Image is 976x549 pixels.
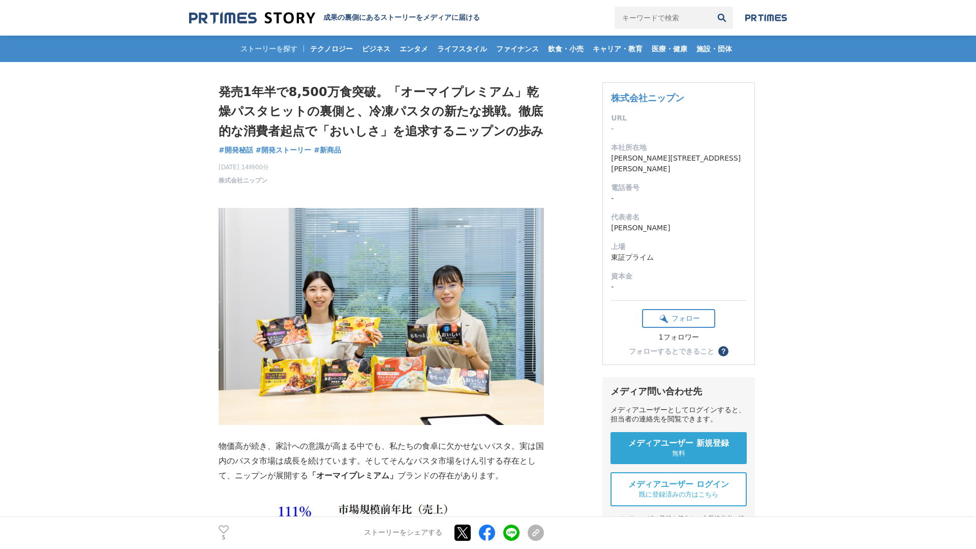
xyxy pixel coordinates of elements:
img: prtimes [745,14,787,22]
div: フォローするとできること [629,348,714,355]
a: 成果の裏側にあるストーリーをメディアに届ける 成果の裏側にあるストーリーをメディアに届ける [189,11,480,25]
span: #新商品 [314,145,341,155]
strong: 「オーマイプレミアム」 [308,471,398,480]
a: #開発秘話 [219,145,253,156]
span: 医療・健康 [648,44,691,53]
input: キーワードで検索 [615,7,711,29]
dt: 代表者名 [611,212,746,223]
dd: [PERSON_NAME] [611,223,746,233]
span: #開発秘話 [219,145,253,155]
span: 無料 [672,449,685,458]
div: メディアユーザーとしてログインすると、担当者の連絡先を閲覧できます。 [611,406,747,424]
button: 検索 [711,7,733,29]
a: エンタメ [395,36,432,62]
span: キャリア・教育 [589,44,647,53]
span: 飲食・小売 [544,44,588,53]
a: #開発ストーリー [256,145,312,156]
span: 施設・団体 [692,44,736,53]
div: 1フォロワー [642,333,715,342]
a: 医療・健康 [648,36,691,62]
dt: 電話番号 [611,182,746,193]
a: ファイナンス [492,36,543,62]
button: ？ [718,346,728,356]
a: キャリア・教育 [589,36,647,62]
a: テクノロジー [306,36,357,62]
a: メディアユーザー ログイン 既に登録済みの方はこちら [611,472,747,506]
a: 株式会社ニップン [219,176,267,185]
p: ストーリーをシェアする [364,529,442,538]
img: thumbnail_883a2a00-8df8-11f0-9da8-59b7d492b719.jpg [219,208,544,425]
a: 飲食・小売 [544,36,588,62]
dd: [PERSON_NAME][STREET_ADDRESS][PERSON_NAME] [611,153,746,174]
dt: 上場 [611,241,746,252]
p: 5 [219,535,229,540]
dd: - [611,282,746,292]
a: 施設・団体 [692,36,736,62]
dt: 資本金 [611,271,746,282]
span: [DATE] 14時00分 [219,163,269,172]
button: フォロー [642,309,715,328]
h2: 成果の裏側にあるストーリーをメディアに届ける [323,13,480,22]
span: ビジネス [358,44,394,53]
span: ？ [720,348,727,355]
span: メディアユーザー 新規登録 [628,438,729,449]
span: メディアユーザー ログイン [628,479,729,490]
span: ライフスタイル [433,44,491,53]
span: 既に登録済みの方はこちら [639,490,718,499]
a: 株式会社ニップン [611,93,684,103]
span: エンタメ [395,44,432,53]
img: 成果の裏側にあるストーリーをメディアに届ける [189,11,315,25]
div: メディア問い合わせ先 [611,385,747,398]
dd: - [611,124,746,134]
dt: URL [611,113,746,124]
span: テクノロジー [306,44,357,53]
h1: 発売1年半で8,500万食突破。「オーマイプレミアム」乾燥パスタヒットの裏側と、冷凍パスタの新たな挑戦。徹底的な消費者起点で「おいしさ」を追求するニップンの歩み [219,82,544,141]
dd: 東証プライム [611,252,746,263]
a: ライフスタイル [433,36,491,62]
dt: 本社所在地 [611,142,746,153]
p: 物価高が続き、家計への意識が高まる中でも、私たちの食卓に欠かせないパスタ。実は国内のパスタ市場は成長を続けています。そしてそんなパスタ市場をけん引する存在として、ニップンが展開する ブランドの存... [219,439,544,483]
a: #新商品 [314,145,341,156]
span: ファイナンス [492,44,543,53]
dd: - [611,193,746,204]
a: メディアユーザー 新規登録 無料 [611,432,747,464]
span: #開発ストーリー [256,145,312,155]
a: ビジネス [358,36,394,62]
